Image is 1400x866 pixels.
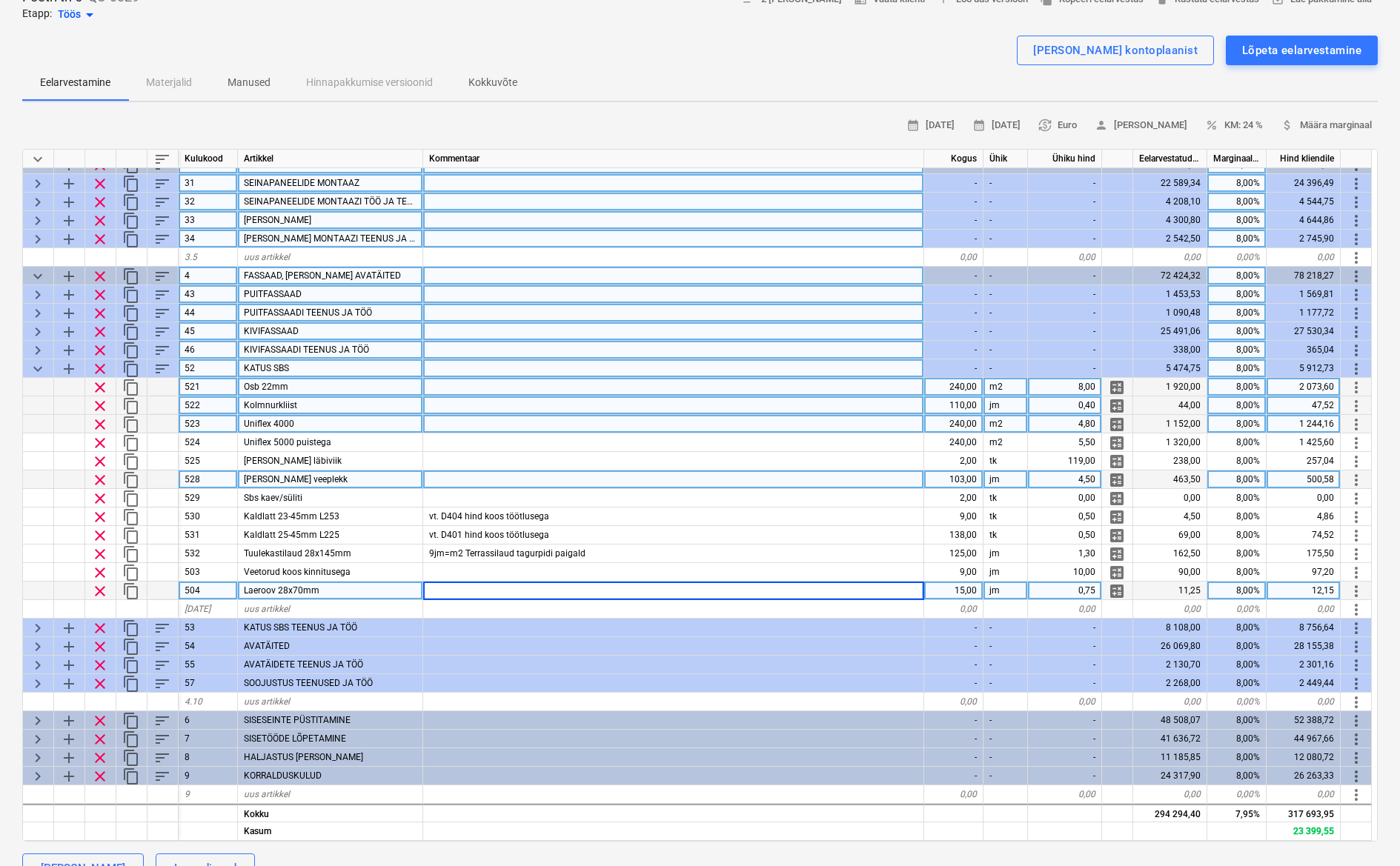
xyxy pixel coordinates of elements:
div: 0,00 [1267,489,1341,507]
span: Sorteeri read kategooriasiseselt [153,212,171,230]
div: 125,00 [924,544,983,563]
span: Rohkem toiminguid [1347,434,1365,452]
div: 504 [179,582,238,600]
span: Eemalda rida [91,379,109,396]
div: - [983,359,1028,378]
span: Dubleeri rida [122,453,140,470]
div: 22 589,34 [1133,174,1207,193]
div: - [924,211,983,230]
div: 5 474,75 [1133,359,1207,378]
div: 8,00% [1207,285,1267,304]
span: Rohkem toiminguid [1347,471,1365,489]
span: KM: 24 % [1205,117,1263,134]
span: Dubleeri rida [122,508,140,526]
div: 119,00 [1028,452,1102,470]
div: 8,00% [1207,341,1267,359]
div: 1 425,60 [1267,433,1341,452]
div: 2,00 [924,452,983,470]
div: 524 [179,433,238,452]
div: - [1028,267,1102,285]
div: tk [983,507,1028,526]
span: Lisa reale alamkategooria [60,267,78,285]
span: Määra marginaal [1281,117,1372,134]
div: 8,00% [1207,193,1267,211]
span: Rohkem toiminguid [1347,267,1365,285]
button: [PERSON_NAME] [1089,114,1193,137]
div: 4 544,75 [1267,193,1341,211]
div: 4 300,80 [1133,211,1207,230]
span: Rohkem toiminguid [1347,249,1365,267]
div: jm [983,396,1028,415]
div: 525 [179,452,238,470]
div: 0,00 [1133,489,1207,507]
div: Kommentaar [423,150,924,168]
div: 45 [179,322,238,341]
div: Marginaal, % [1207,150,1267,168]
div: - [1028,359,1102,378]
span: Eemalda rida [91,342,109,359]
div: 4 [179,267,238,285]
div: m2 [983,433,1028,452]
span: Dubleeri rida [122,490,140,507]
div: 8,00% [1207,489,1267,507]
span: Halda rea detailset jaotust [1108,416,1126,433]
div: - [1028,341,1102,359]
div: 2,00 [924,489,983,507]
div: - [924,267,983,285]
div: 240,00 [924,378,983,396]
span: Eemalda rida [91,212,109,230]
div: 162,50 [1133,544,1207,563]
span: Laienda kategooriat [29,193,47,211]
div: 8,00% [1207,415,1267,433]
div: jm [983,544,1028,563]
span: Lisa reale alamkategooria [60,193,78,211]
span: Sorteeri read kategooriasiseselt [153,267,171,285]
span: percent [1205,119,1218,132]
div: tk [983,526,1028,544]
div: 8,00% [1207,267,1267,285]
div: 138,00 [924,526,983,544]
button: KM: 24 % [1199,114,1269,137]
div: 8,00% [1207,359,1267,378]
span: Dubleeri rida [122,397,140,415]
div: 1 090,48 [1133,304,1207,322]
span: Lisa reale alamkategooria [60,342,78,359]
div: 0,00 [1133,248,1207,267]
span: Dubleeri kategooriat [122,304,140,322]
div: 52 [179,359,238,378]
span: Dubleeri rida [122,527,140,544]
span: Rohkem toiminguid [1347,453,1365,470]
span: Eemalda rida [91,471,109,489]
div: - [1028,174,1102,193]
span: Halda rea detailset jaotust [1108,434,1126,452]
div: 43 [179,285,238,304]
span: Rohkem toiminguid [1347,230,1365,248]
div: - [983,211,1028,230]
div: 523 [179,415,238,433]
button: [DATE] [966,114,1026,137]
span: [DATE] [906,117,955,134]
div: - [924,341,983,359]
div: [PERSON_NAME] kontoplaanist [1033,41,1198,60]
div: 110,00 [924,396,983,415]
div: Hind kliendile [1267,150,1341,168]
div: 238,00 [1133,452,1207,470]
div: 8,00% [1207,544,1267,563]
span: Rohkem toiminguid [1347,564,1365,582]
span: calendar_month [972,119,986,132]
div: 4 208,10 [1133,193,1207,211]
div: Kogus [924,150,983,168]
div: 8,00% [1207,230,1267,248]
div: 0,00 [1267,248,1341,267]
span: Eemalda rida [91,416,109,433]
div: 521 [179,378,238,396]
span: Dubleeri rida [122,379,140,396]
div: 4,86 [1267,507,1341,526]
span: Laienda kategooriat [29,304,47,322]
div: Artikkel [238,150,423,168]
span: Eemalda rida [91,453,109,470]
div: 8,00% [1207,396,1267,415]
div: 46 [179,341,238,359]
div: 24 396,49 [1267,174,1341,193]
div: 1 453,53 [1133,285,1207,304]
